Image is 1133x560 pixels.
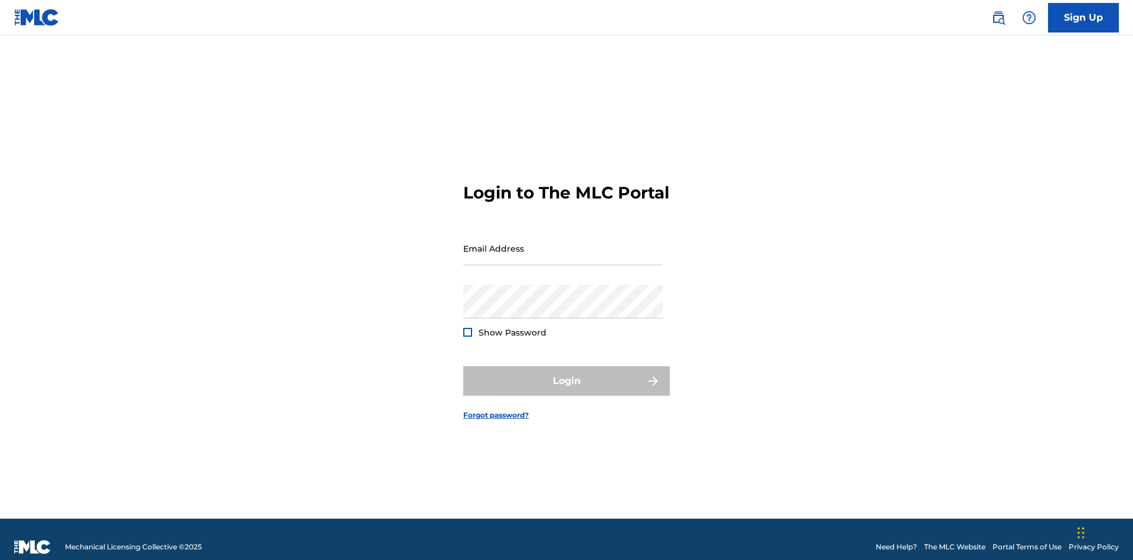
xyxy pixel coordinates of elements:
[987,6,1010,30] a: Public Search
[1074,503,1133,560] iframe: Chat Widget
[993,542,1062,552] a: Portal Terms of Use
[463,410,529,421] a: Forgot password?
[14,9,60,26] img: MLC Logo
[876,542,917,552] a: Need Help?
[14,540,51,554] img: logo
[479,327,546,338] span: Show Password
[1048,3,1119,32] a: Sign Up
[1069,542,1119,552] a: Privacy Policy
[991,11,1006,25] img: search
[65,542,202,552] span: Mechanical Licensing Collective © 2025
[1022,11,1036,25] img: help
[463,183,669,203] h3: Login to The MLC Portal
[1078,515,1085,551] div: Drag
[1017,6,1041,30] div: Help
[924,542,985,552] a: The MLC Website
